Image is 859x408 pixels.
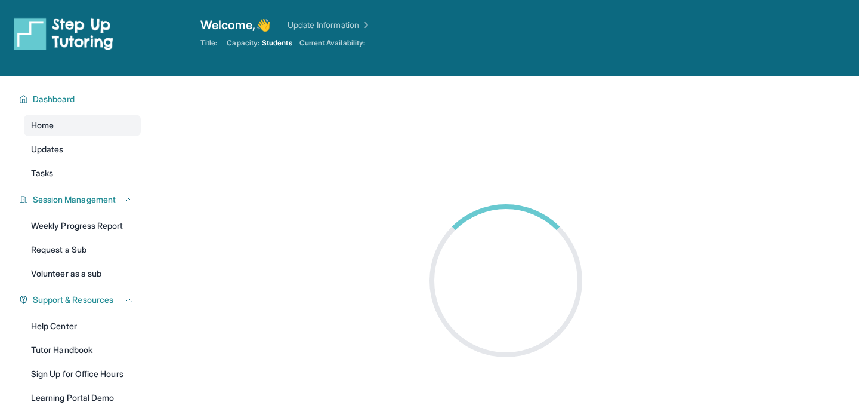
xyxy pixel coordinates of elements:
[24,263,141,284] a: Volunteer as a sub
[24,363,141,385] a: Sign Up for Office Hours
[299,38,365,48] span: Current Availability:
[28,194,134,205] button: Session Management
[200,17,271,33] span: Welcome, 👋
[24,115,141,136] a: Home
[24,162,141,184] a: Tasks
[288,19,371,31] a: Update Information
[24,239,141,260] a: Request a Sub
[227,38,259,48] span: Capacity:
[33,194,116,205] span: Session Management
[24,315,141,337] a: Help Center
[200,38,217,48] span: Title:
[31,143,64,155] span: Updates
[31,119,54,131] span: Home
[24,339,141,361] a: Tutor Handbook
[24,139,141,160] a: Updates
[24,215,141,237] a: Weekly Progress Report
[28,93,134,105] button: Dashboard
[31,167,53,179] span: Tasks
[33,93,75,105] span: Dashboard
[33,294,113,306] span: Support & Resources
[14,17,113,50] img: logo
[262,38,292,48] span: Students
[28,294,134,306] button: Support & Resources
[359,19,371,31] img: Chevron Right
